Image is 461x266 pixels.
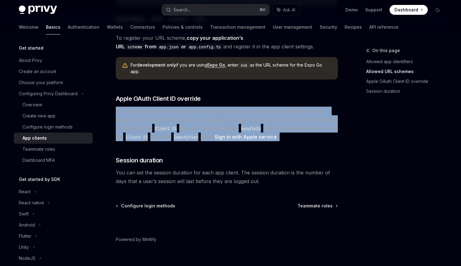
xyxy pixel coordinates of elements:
a: Sign in with Apple service [215,134,277,140]
span: Session duration [116,156,163,165]
a: Powered by Mintlify [116,236,156,243]
div: Unity [19,243,29,251]
a: Dashboard [390,5,428,15]
a: Create new app [14,110,93,121]
div: Flutter [19,232,31,240]
span: ⌘ K [259,7,266,12]
div: Dashboard MFA [22,157,55,164]
a: Connectors [130,20,155,35]
div: Android [19,221,35,229]
code: Client ID [123,134,150,141]
span: You can set the session duration for each app client. The session duration is the number of days ... [116,168,338,186]
a: User management [273,20,312,35]
code: Client ID [152,125,179,132]
a: Apple OAuth Client ID override [366,76,447,86]
h5: Get started by SDK [19,176,60,183]
a: Authentication [68,20,99,35]
strong: copy your application’s URL from or [116,35,243,50]
div: Choose your platform [19,79,63,86]
code: bundleId [239,125,263,132]
div: Overview [22,101,42,108]
a: Allowed URL schemes [366,67,447,76]
div: Create an account [19,68,56,75]
span: On this page [372,47,400,54]
button: Toggle dark mode [433,5,443,15]
code: app.json [156,43,181,50]
button: Search...⌘K [162,4,269,15]
a: Create an account [14,66,93,77]
code: Identifier [171,134,201,141]
span: If your application uses Apple as a social login method, you can specify a different client ID de... [116,107,338,141]
a: Overview [14,99,93,110]
a: Dashboard MFA [14,155,93,166]
div: Configuring Privy Dashboard [19,90,78,97]
a: Expo Go [207,62,225,68]
div: About Privy [19,57,42,64]
a: Teammate roles [297,203,337,209]
a: App clients [14,133,93,144]
div: React [19,188,30,195]
a: Wallets [107,20,123,35]
img: dark logo [19,6,57,14]
a: Recipes [345,20,362,35]
span: Dashboard [394,7,418,13]
code: scheme [125,43,145,50]
svg: Warning [122,63,128,69]
a: Basics [46,20,60,35]
a: Security [320,20,337,35]
a: Welcome [19,20,38,35]
a: Choose your platform [14,77,93,88]
strong: development only [137,62,176,68]
div: App clients [22,134,47,142]
a: Session duration [366,86,447,96]
h5: Get started [19,44,43,52]
a: Transaction management [210,20,265,35]
code: exp [238,62,250,68]
div: Configure login methods [22,123,73,131]
a: API reference [369,20,398,35]
div: NodeJS [19,255,35,262]
a: About Privy [14,55,93,66]
span: Apple OAuth Client ID override [116,94,201,103]
div: React native [19,199,44,207]
div: Swift [19,210,29,218]
a: Demo [346,7,358,13]
span: Ask AI [283,7,295,13]
a: Teammate roles [14,144,93,155]
code: app.config.ts [186,43,223,50]
a: Configure login methods [14,121,93,133]
div: Teammate roles [22,145,55,153]
div: Create new app [22,112,55,120]
a: Allowed app identifiers [366,57,447,67]
a: Support [365,7,382,13]
div: Search... [173,6,191,14]
span: To register your URL scheme, and register it in the app client settings. [116,34,338,51]
button: Ask AI [273,4,300,15]
a: Policies & controls [163,20,203,35]
a: Configure login methods [116,203,175,209]
span: Configure login methods [121,203,175,209]
span: Teammate roles [297,203,333,209]
div: For if you are using , enter as the URL scheme for the Expo Go app. [131,62,332,75]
